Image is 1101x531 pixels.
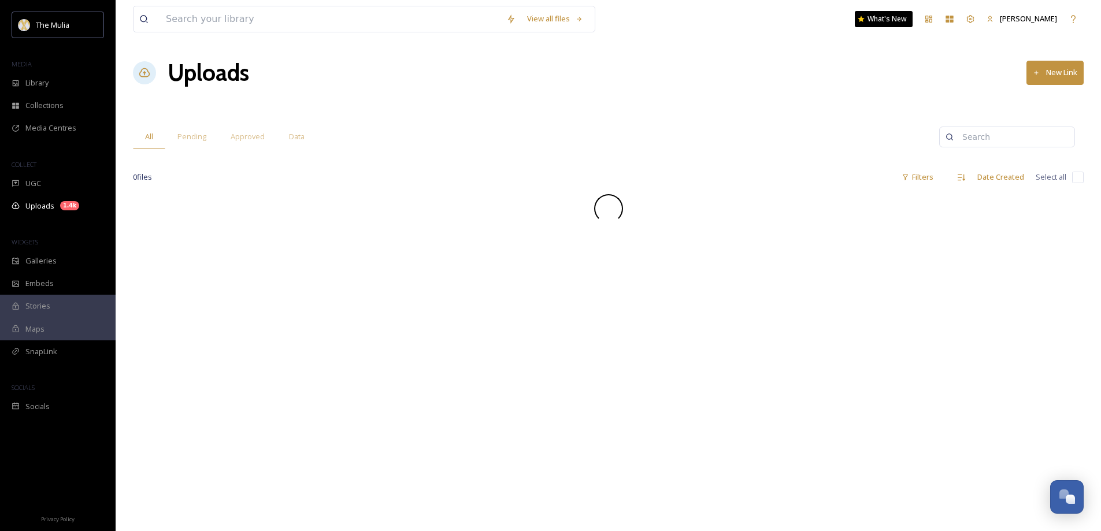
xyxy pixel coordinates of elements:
[12,237,38,246] span: WIDGETS
[145,131,153,142] span: All
[60,201,79,210] div: 1.4k
[25,324,45,335] span: Maps
[521,8,589,30] a: View all files
[160,6,501,32] input: Search your library
[25,300,50,311] span: Stories
[972,166,1030,188] div: Date Created
[18,19,30,31] img: mulia_logo.png
[25,178,41,189] span: UGC
[168,55,249,90] a: Uploads
[12,160,36,169] span: COLLECT
[957,125,1069,148] input: Search
[25,278,54,289] span: Embeds
[12,383,35,392] span: SOCIALS
[1000,13,1057,24] span: [PERSON_NAME]
[1036,172,1066,183] span: Select all
[133,172,152,183] span: 0 file s
[41,515,75,523] span: Privacy Policy
[12,60,32,68] span: MEDIA
[289,131,305,142] span: Data
[25,200,54,211] span: Uploads
[25,346,57,357] span: SnapLink
[25,100,64,111] span: Collections
[1026,61,1084,84] button: New Link
[981,8,1063,30] a: [PERSON_NAME]
[896,166,939,188] div: Filters
[41,511,75,525] a: Privacy Policy
[25,122,76,133] span: Media Centres
[231,131,265,142] span: Approved
[25,401,50,412] span: Socials
[1050,480,1084,514] button: Open Chat
[36,20,69,30] span: The Mulia
[25,255,57,266] span: Galleries
[25,77,49,88] span: Library
[855,11,913,27] a: What's New
[177,131,206,142] span: Pending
